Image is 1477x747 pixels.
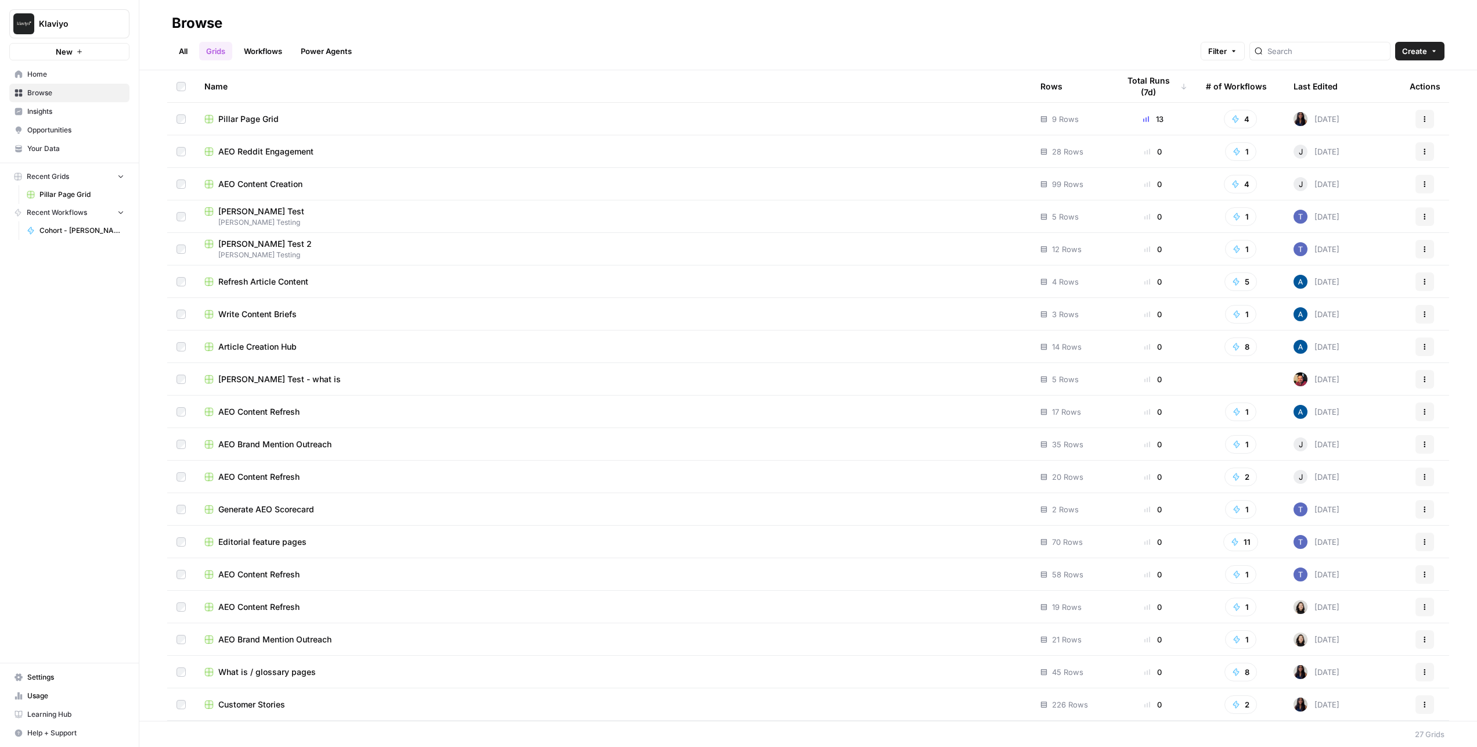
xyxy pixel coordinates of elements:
div: [DATE] [1294,372,1339,386]
button: 11 [1223,533,1258,551]
span: 4 Rows [1052,276,1079,288]
div: 0 [1119,243,1187,255]
span: AEO Reddit Engagement [218,146,314,157]
a: Opportunities [9,121,129,139]
span: 28 Rows [1052,146,1083,157]
div: [DATE] [1294,698,1339,712]
span: Recent Grids [27,171,69,182]
a: Browse [9,84,129,102]
a: Home [9,65,129,84]
span: [PERSON_NAME] Test 2 [218,238,312,250]
img: rox323kbkgutb4wcij4krxobkpon [1294,112,1307,126]
a: Insights [9,102,129,121]
img: t5ef5oef8zpw1w4g2xghobes91mw [1294,600,1307,614]
button: 4 [1224,110,1257,128]
div: [DATE] [1294,340,1339,354]
div: 0 [1119,471,1187,483]
img: t5ef5oef8zpw1w4g2xghobes91mw [1294,633,1307,647]
span: 58 Rows [1052,569,1083,580]
div: [DATE] [1294,470,1339,484]
img: rox323kbkgutb4wcij4krxobkpon [1294,665,1307,679]
span: Refresh Article Content [218,276,308,288]
img: he81ibor8lsei4p3qvg4ugbvimgp [1294,275,1307,289]
span: 17 Rows [1052,406,1081,418]
span: 5 Rows [1052,373,1079,385]
a: Settings [9,668,129,687]
div: # of Workflows [1206,70,1267,102]
div: 0 [1119,308,1187,320]
a: [PERSON_NAME] Test 2[PERSON_NAME] Testing [204,238,1022,260]
span: 70 Rows [1052,536,1083,548]
a: Customer Stories [204,699,1022,710]
span: AEO Content Creation [218,178,302,190]
div: 0 [1119,178,1187,190]
a: Your Data [9,139,129,158]
div: 0 [1119,211,1187,222]
span: 9 Rows [1052,113,1079,125]
a: Pillar Page Grid [204,113,1022,125]
button: 1 [1225,142,1256,161]
span: AEO Brand Mention Outreach [218,439,332,450]
img: he81ibor8lsei4p3qvg4ugbvimgp [1294,340,1307,354]
a: AEO Brand Mention Outreach [204,439,1022,450]
div: [DATE] [1294,307,1339,321]
span: New [56,46,73,58]
button: Create [1395,42,1444,60]
img: Klaviyo Logo [13,13,34,34]
a: AEO Content Creation [204,178,1022,190]
span: 5 Rows [1052,211,1079,222]
div: [DATE] [1294,275,1339,289]
a: AEO Brand Mention Outreach [204,634,1022,645]
a: AEO Content Refresh [204,601,1022,613]
div: [DATE] [1294,177,1339,191]
span: [PERSON_NAME] Testing [204,217,1022,228]
span: Generate AEO Scorecard [218,504,314,515]
button: 1 [1225,565,1256,584]
a: [PERSON_NAME] Test - what is [204,373,1022,385]
button: 8 [1224,663,1257,681]
div: Actions [1410,70,1440,102]
button: 1 [1225,305,1256,324]
button: Filter [1201,42,1245,60]
div: 0 [1119,439,1187,450]
span: What is / glossary pages [218,666,316,678]
button: 1 [1225,240,1256,258]
a: All [172,42,194,60]
div: 0 [1119,406,1187,418]
div: Total Runs (7d) [1119,70,1187,102]
span: Help + Support [27,728,124,738]
img: he81ibor8lsei4p3qvg4ugbvimgp [1294,405,1307,419]
div: [DATE] [1294,145,1339,159]
a: Cohort - [PERSON_NAME] - Blog hero image generation [21,221,129,240]
span: 2 Rows [1052,504,1079,515]
img: x8yczxid6s1iziywf4pp8m9fenlh [1294,242,1307,256]
span: Create [1402,45,1427,57]
a: What is / glossary pages [204,666,1022,678]
span: [PERSON_NAME] Testing [204,250,1022,260]
a: [PERSON_NAME] Test[PERSON_NAME] Testing [204,206,1022,228]
div: 0 [1119,146,1187,157]
a: Grids [199,42,232,60]
span: Your Data [27,143,124,154]
a: AEO Content Refresh [204,569,1022,580]
div: 0 [1119,666,1187,678]
span: 45 Rows [1052,666,1083,678]
div: 27 Grids [1415,728,1444,740]
a: Workflows [237,42,289,60]
img: x8yczxid6s1iziywf4pp8m9fenlh [1294,502,1307,516]
a: AEO Reddit Engagement [204,146,1022,157]
span: [PERSON_NAME] Test - what is [218,373,341,385]
span: Home [27,69,124,80]
button: 2 [1224,468,1257,486]
div: 0 [1119,341,1187,353]
span: AEO Content Refresh [218,471,300,483]
span: Pillar Page Grid [39,189,124,200]
div: Rows [1040,70,1062,102]
span: 14 Rows [1052,341,1082,353]
img: he81ibor8lsei4p3qvg4ugbvimgp [1294,307,1307,321]
div: 0 [1119,634,1187,645]
span: Settings [27,672,124,683]
span: 21 Rows [1052,634,1082,645]
span: 226 Rows [1052,699,1088,710]
input: Search [1267,45,1385,57]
